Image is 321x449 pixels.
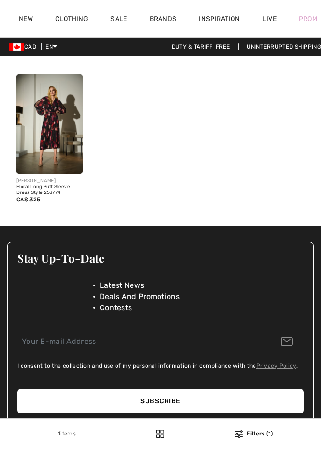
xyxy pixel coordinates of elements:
[17,252,304,264] h3: Stay Up-To-Date
[199,15,240,25] span: Inspiration
[156,430,164,438] img: Filters
[100,291,180,302] span: Deals And Promotions
[193,429,315,438] div: Filters (1)
[45,43,57,50] span: EN
[9,43,24,51] img: Canadian Dollar
[17,331,304,352] input: Your E-mail Address
[58,430,60,437] span: 1
[16,74,83,174] img: Floral Long Puff Sleeve Dress Style 253774. Black/Multi
[110,15,127,25] a: Sale
[235,430,243,438] img: Filters
[16,196,40,203] span: CA$ 325
[16,185,83,195] div: Floral Long Puff Sleeve Dress Style 253774
[17,362,298,370] label: I consent to the collection and use of my personal information in compliance with the .
[9,43,40,50] span: CAD
[16,178,83,185] div: [PERSON_NAME]
[256,363,296,369] a: Privacy Policy
[17,389,304,413] button: Subscribe
[150,15,177,25] a: Brands
[100,280,144,291] span: Latest News
[19,15,33,25] a: New
[100,302,132,314] span: Contests
[299,14,317,24] a: Prom
[55,15,88,25] a: Clothing
[263,14,277,24] a: Live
